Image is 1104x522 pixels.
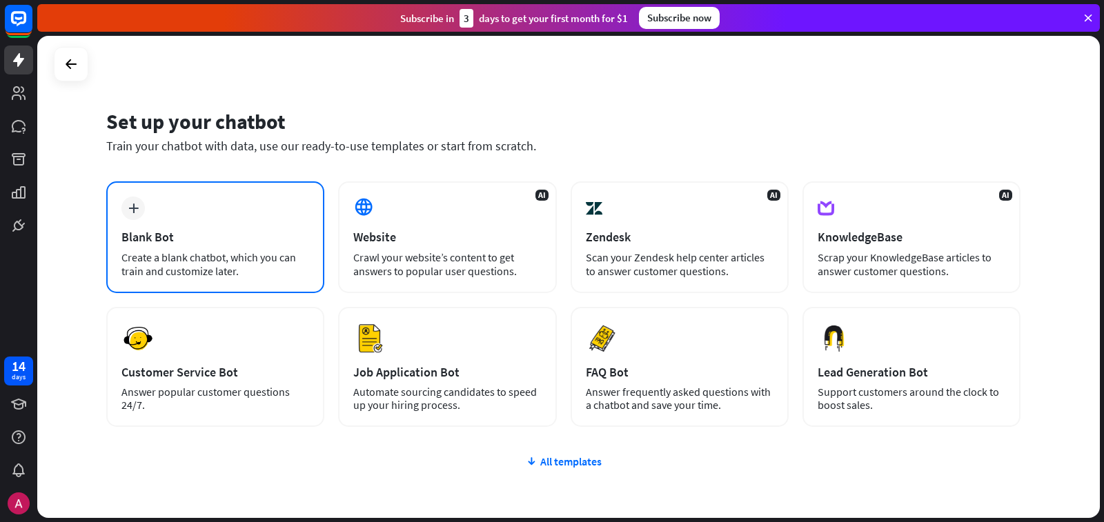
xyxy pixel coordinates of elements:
div: Set up your chatbot [106,108,1021,134]
div: Subscribe in days to get your first month for $1 [400,9,628,28]
div: Scrap your KnowledgeBase articles to answer customer questions. [818,250,1005,278]
div: All templates [106,454,1021,468]
div: Zendesk [586,229,773,245]
div: Train your chatbot with data, use our ready-to-use templates or start from scratch. [106,138,1021,154]
div: Subscribe now [639,7,720,29]
span: AI [767,190,780,201]
div: Create a blank chatbot, which you can train and customize later. [121,250,309,278]
div: Website [353,229,541,245]
i: plus [128,203,139,213]
div: Blank Bot [121,229,309,245]
div: Crawl your website’s content to get answers to popular user questions. [353,250,541,278]
a: 14 days [4,357,33,385]
div: Lead Generation Bot [818,364,1005,380]
div: Answer frequently asked questions with a chatbot and save your time. [586,385,773,412]
div: Customer Service Bot [121,364,309,380]
div: 3 [460,9,473,28]
div: Job Application Bot [353,364,541,380]
div: Scan your Zendesk help center articles to answer customer questions. [586,250,773,278]
div: KnowledgeBase [818,229,1005,245]
div: days [12,372,26,382]
div: 14 [12,360,26,372]
span: AI [535,190,549,201]
div: Answer popular customer questions 24/7. [121,385,309,412]
iframe: LiveChat chat widget [834,30,1104,522]
div: FAQ Bot [586,364,773,380]
div: Automate sourcing candidates to speed up your hiring process. [353,385,541,412]
div: Support customers around the clock to boost sales. [818,385,1005,412]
